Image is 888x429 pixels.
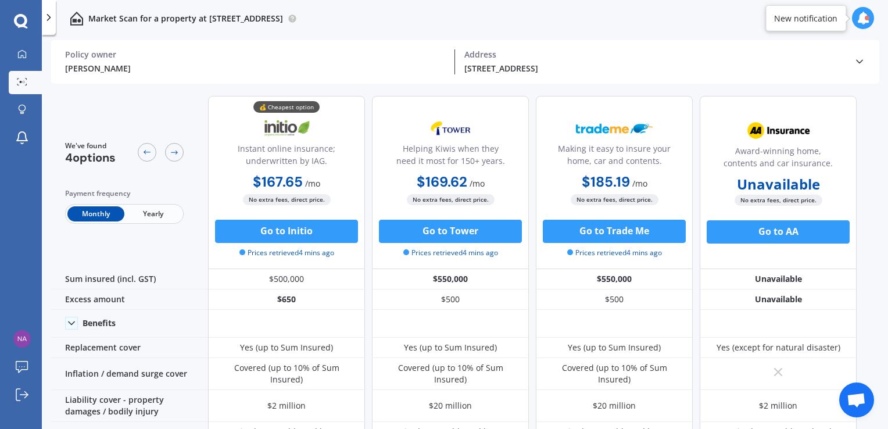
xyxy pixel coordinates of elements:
div: Instant online insurance; underwritten by IAG. [218,142,355,171]
b: $185.19 [582,173,630,191]
span: We've found [65,141,116,151]
div: $500 [372,289,529,310]
img: c98988345ef99111939915f1f45b6623 [13,330,31,348]
span: Prices retrieved 4 mins ago [239,248,334,258]
div: $20 million [593,400,636,412]
span: Prices retrieved 4 mins ago [403,248,498,258]
img: Tower.webp [412,114,489,143]
div: Sum insured (incl. GST) [51,269,208,289]
div: Unavailable [700,269,857,289]
button: Go to Trade Me [543,220,686,243]
a: Open chat [839,382,874,417]
span: / mo [470,178,485,189]
div: $2 million [267,400,306,412]
div: Yes (except for natural disaster) [717,342,840,353]
div: Making it easy to insure your home, car and contents. [546,142,683,171]
span: No extra fees, direct price. [571,194,658,205]
div: Helping Kiwis when they need it most for 150+ years. [382,142,519,171]
img: Initio.webp [248,114,325,143]
div: $500 [536,289,693,310]
div: [STREET_ADDRESS] [464,62,844,74]
div: Inflation / demand surge cover [51,358,208,390]
div: $550,000 [536,269,693,289]
div: Covered (up to 10% of Sum Insured) [217,362,356,385]
div: Covered (up to 10% of Sum Insured) [381,362,520,385]
div: 💰 Cheapest option [253,101,320,113]
span: / mo [305,178,320,189]
div: [PERSON_NAME] [65,62,445,74]
button: Go to Tower [379,220,522,243]
div: Liability cover - property damages / bodily injury [51,390,208,422]
div: Unavailable [700,289,857,310]
b: $167.65 [253,173,303,191]
span: Yearly [124,206,181,221]
div: Award-winning home, contents and car insurance. [710,145,847,174]
img: home-and-contents.b802091223b8502ef2dd.svg [70,12,84,26]
div: Excess amount [51,289,208,310]
button: Go to Initio [215,220,358,243]
span: 4 options [65,150,116,165]
div: Yes (up to Sum Insured) [404,342,497,353]
div: Replacement cover [51,338,208,358]
div: Policy owner [65,49,445,60]
div: Payment frequency [65,188,184,199]
div: $650 [208,289,365,310]
div: Covered (up to 10% of Sum Insured) [545,362,684,385]
span: No extra fees, direct price. [243,194,331,205]
span: No extra fees, direct price. [407,194,495,205]
div: Address [464,49,844,60]
button: Go to AA [707,220,850,244]
img: AA.webp [740,116,817,145]
div: Yes (up to Sum Insured) [240,342,333,353]
div: $500,000 [208,269,365,289]
span: No extra fees, direct price. [735,195,822,206]
p: Market Scan for a property at [STREET_ADDRESS] [88,13,283,24]
b: Unavailable [737,178,820,190]
span: Prices retrieved 4 mins ago [567,248,662,258]
span: / mo [632,178,647,189]
div: Benefits [83,318,116,328]
span: Monthly [67,206,124,221]
div: $2 million [759,400,797,412]
b: $169.62 [417,173,467,191]
div: New notification [774,12,837,24]
div: $20 million [429,400,472,412]
div: $550,000 [372,269,529,289]
img: Trademe.webp [576,114,653,143]
div: Yes (up to Sum Insured) [568,342,661,353]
